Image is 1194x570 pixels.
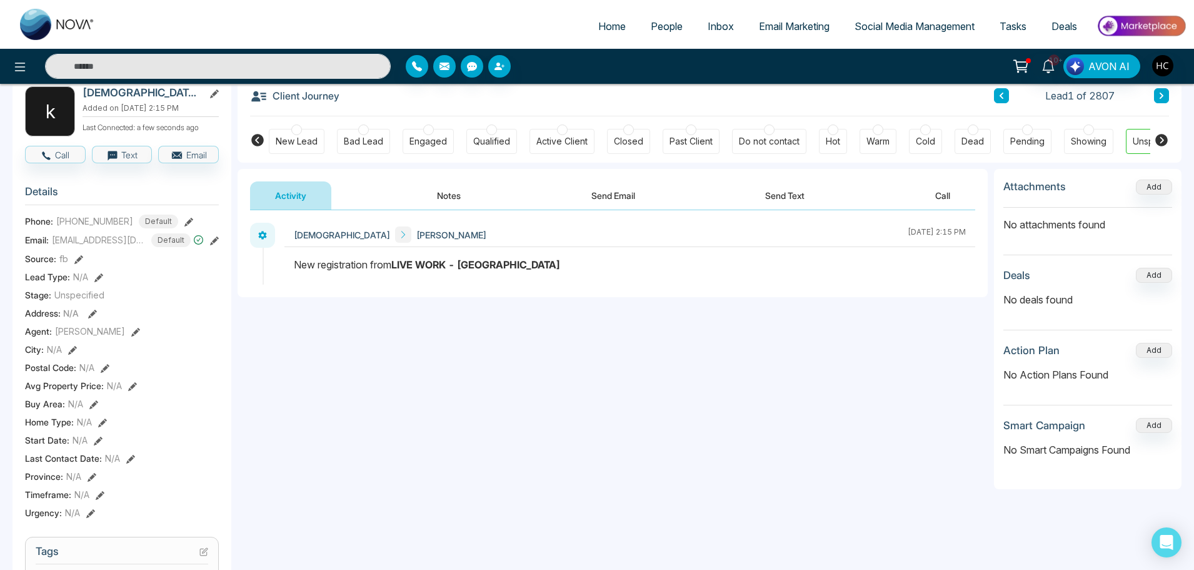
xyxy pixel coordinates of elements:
[708,20,734,33] span: Inbox
[25,215,53,228] span: Phone:
[1136,343,1172,358] button: Add
[92,146,153,163] button: Text
[77,415,92,429] span: N/A
[73,270,88,283] span: N/A
[1151,527,1181,557] div: Open Intercom Messenger
[73,434,88,447] span: N/A
[1152,55,1173,76] img: User Avatar
[25,146,86,163] button: Call
[1003,344,1060,357] h3: Action Plan
[1136,268,1172,283] button: Add
[586,14,638,38] a: Home
[412,181,486,210] button: Notes
[25,233,49,247] span: Email:
[52,233,146,247] span: [EMAIL_ADDRESS][DOMAIN_NAME]
[866,135,890,148] div: Warm
[473,135,510,148] div: Qualified
[25,307,79,320] span: Address:
[1003,269,1030,282] h3: Deals
[1033,54,1063,76] a: 10+
[1051,20,1077,33] span: Deals
[63,308,79,318] span: N/A
[79,361,94,374] span: N/A
[20,9,95,40] img: Nova CRM Logo
[416,228,486,242] span: [PERSON_NAME]
[638,14,695,38] a: People
[107,379,122,392] span: N/A
[250,86,339,105] h3: Client Journey
[83,103,219,114] p: Added on [DATE] 2:15 PM
[1048,54,1060,66] span: 10+
[1096,12,1186,40] img: Market-place.gif
[614,135,643,148] div: Closed
[25,252,56,265] span: Source:
[1136,418,1172,433] button: Add
[695,14,746,38] a: Inbox
[68,397,83,410] span: N/A
[344,135,383,148] div: Bad Lead
[1010,135,1045,148] div: Pending
[566,181,660,210] button: Send Email
[294,228,390,242] span: [DEMOGRAPHIC_DATA]
[1136,180,1172,195] button: Add
[1003,292,1172,307] p: No deals found
[139,215,178,228] span: Default
[826,135,840,148] div: Hot
[1071,135,1106,148] div: Showing
[151,233,191,247] span: Default
[987,14,1039,38] a: Tasks
[910,181,975,210] button: Call
[25,185,219,205] h3: Details
[670,135,713,148] div: Past Client
[855,20,975,33] span: Social Media Management
[59,252,68,265] span: fb
[83,86,199,99] h2: [DEMOGRAPHIC_DATA]
[25,506,62,519] span: Urgency :
[25,361,76,374] span: Postal Code :
[25,86,75,136] div: k
[1045,88,1115,103] span: Lead 1 of 2807
[25,434,69,447] span: Start Date :
[105,452,120,465] span: N/A
[651,20,683,33] span: People
[25,325,52,338] span: Agent:
[740,181,830,210] button: Send Text
[25,343,44,356] span: City :
[1003,367,1172,382] p: No Action Plans Found
[25,288,51,302] span: Stage:
[25,415,74,429] span: Home Type :
[55,325,125,338] span: [PERSON_NAME]
[25,470,63,483] span: Province :
[25,452,102,465] span: Last Contact Date :
[1003,442,1172,457] p: No Smart Campaigns Found
[83,120,219,133] p: Last Connected: a few seconds ago
[74,488,89,501] span: N/A
[746,14,842,38] a: Email Marketing
[908,226,966,243] div: [DATE] 2:15 PM
[25,270,70,283] span: Lead Type:
[1003,180,1066,193] h3: Attachments
[1039,14,1090,38] a: Deals
[1136,181,1172,191] span: Add
[250,181,331,210] button: Activity
[276,135,318,148] div: New Lead
[1088,59,1130,74] span: AVON AI
[158,146,219,163] button: Email
[25,488,71,501] span: Timeframe :
[842,14,987,38] a: Social Media Management
[536,135,588,148] div: Active Client
[1063,54,1140,78] button: AVON AI
[36,545,208,564] h3: Tags
[961,135,984,148] div: Dead
[409,135,447,148] div: Engaged
[1066,58,1084,75] img: Lead Flow
[916,135,935,148] div: Cold
[65,506,80,519] span: N/A
[56,215,133,228] span: [PHONE_NUMBER]
[47,343,62,356] span: N/A
[1003,208,1172,232] p: No attachments found
[25,397,65,410] span: Buy Area :
[598,20,626,33] span: Home
[739,135,800,148] div: Do not contact
[54,288,104,302] span: Unspecified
